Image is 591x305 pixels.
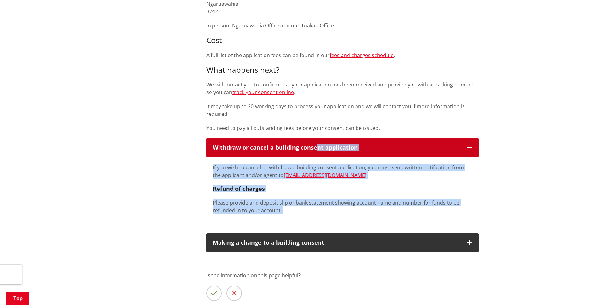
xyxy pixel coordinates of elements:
h3: Cost [206,36,479,45]
div: Making a change to a building consent [213,240,461,246]
p: In person: Ngaruawahia Office and our Tuakau Office [206,22,479,29]
h3: What happens next? [206,65,479,75]
p: If you wish to cancel or withdraw a building consent application, you must send written notificat... [213,164,472,179]
div: Withdraw or cancel a building consent application [213,145,461,151]
p: Please provide and deposit slip or bank statement showing account name and number for funds to be... [213,199,472,214]
a: Top [6,292,29,305]
p: Is the information on this page helpful? [206,272,479,279]
a: track your consent online [232,89,294,96]
p: A full list of the application fees can be found in our . [206,51,479,59]
strong: Refund of charges [213,185,265,192]
iframe: Messenger Launcher [562,278,585,301]
p: It may take up to 20 working days to process your application and we will contact you if more inf... [206,102,479,118]
p: You need to pay all outstanding fees before your consent can be issued. [206,124,479,132]
a: [EMAIL_ADDRESS][DOMAIN_NAME] [284,172,366,179]
a: fees and charges schedule [330,52,394,59]
p: We will contact you to confirm that your application has been received and provide you with a tra... [206,81,479,96]
button: Withdraw or cancel a building consent application [206,138,479,157]
button: Making a change to a building consent [206,233,479,252]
